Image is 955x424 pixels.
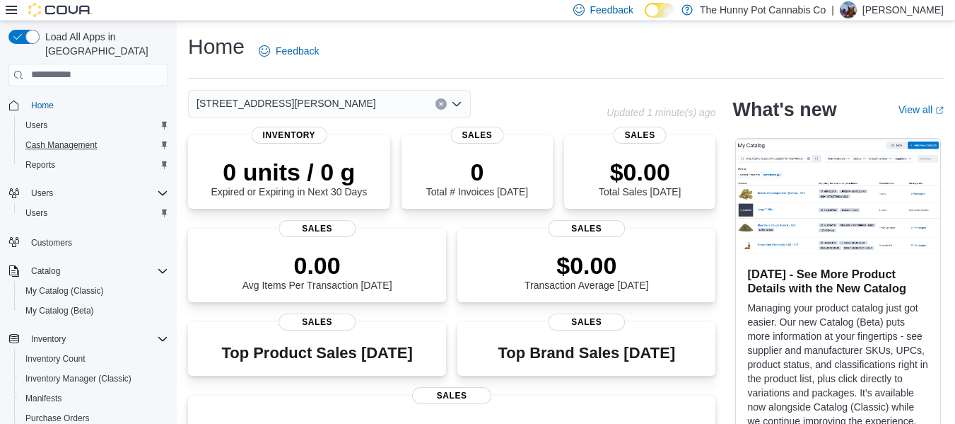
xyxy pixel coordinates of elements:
[20,137,102,154] a: Cash Management
[31,188,53,199] span: Users
[20,370,168,387] span: Inventory Manager (Classic)
[279,220,356,237] span: Sales
[25,97,59,114] a: Home
[188,33,245,61] h1: Home
[279,314,356,331] span: Sales
[31,265,60,277] span: Catalog
[14,115,174,135] button: Users
[14,369,174,389] button: Inventory Manager (Classic)
[25,139,97,151] span: Cash Management
[3,95,174,115] button: Home
[25,120,47,131] span: Users
[450,127,503,144] span: Sales
[14,155,174,175] button: Reports
[3,261,174,281] button: Catalog
[197,95,376,112] span: [STREET_ADDRESS][PERSON_NAME]
[14,389,174,408] button: Manifests
[20,117,53,134] a: Users
[14,281,174,301] button: My Catalog (Classic)
[14,203,174,223] button: Users
[20,390,67,407] a: Manifests
[599,158,681,197] div: Total Sales [DATE]
[25,263,168,280] span: Catalog
[525,251,649,280] p: $0.00
[20,205,168,222] span: Users
[221,345,412,362] h3: Top Product Sales [DATE]
[25,305,94,316] span: My Catalog (Beta)
[276,44,319,58] span: Feedback
[28,3,92,17] img: Cova
[31,100,54,111] span: Home
[935,106,944,115] svg: External link
[25,331,168,348] span: Inventory
[14,349,174,369] button: Inventory Count
[242,251,392,280] p: 0.00
[607,107,715,118] p: Updated 1 minute(s) ago
[25,263,66,280] button: Catalog
[20,282,110,299] a: My Catalog (Classic)
[25,234,78,251] a: Customers
[548,314,626,331] span: Sales
[14,301,174,321] button: My Catalog (Beta)
[498,345,675,362] h3: Top Brand Sales [DATE]
[840,1,857,18] div: Kyle Billie
[14,135,174,155] button: Cash Management
[599,158,681,186] p: $0.00
[211,158,367,186] p: 0 units / 0 g
[253,37,324,65] a: Feedback
[426,158,528,186] p: 0
[25,373,131,384] span: Inventory Manager (Classic)
[435,98,447,110] button: Clear input
[862,1,944,18] p: [PERSON_NAME]
[525,251,649,291] div: Transaction Average [DATE]
[20,156,61,173] a: Reports
[20,302,168,319] span: My Catalog (Beta)
[3,231,174,252] button: Customers
[426,158,528,197] div: Total # Invoices [DATE]
[20,205,53,222] a: Users
[40,30,168,58] span: Load All Apps in [GEOGRAPHIC_DATA]
[31,333,66,345] span: Inventory
[25,353,86,365] span: Inventory Count
[25,285,104,297] span: My Catalog (Classic)
[20,390,168,407] span: Manifests
[732,98,836,121] h2: What's new
[25,207,47,219] span: Users
[25,331,71,348] button: Inventory
[645,3,674,18] input: Dark Mode
[590,3,633,17] span: Feedback
[211,158,367,197] div: Expired or Expiring in Next 30 Days
[252,127,327,144] span: Inventory
[898,104,944,115] a: View allExternal link
[25,159,55,171] span: Reports
[31,237,72,248] span: Customers
[3,183,174,203] button: Users
[242,251,392,291] div: Avg Items Per Transaction [DATE]
[25,413,90,424] span: Purchase Orders
[20,302,100,319] a: My Catalog (Beta)
[25,96,168,114] span: Home
[20,282,168,299] span: My Catalog (Classic)
[831,1,834,18] p: |
[451,98,462,110] button: Open list of options
[25,185,59,202] button: Users
[700,1,826,18] p: The Hunny Pot Cannabis Co
[25,185,168,202] span: Users
[20,350,168,367] span: Inventory Count
[548,220,626,237] span: Sales
[25,233,168,251] span: Customers
[20,156,168,173] span: Reports
[614,127,667,144] span: Sales
[25,393,61,404] span: Manifests
[3,329,174,349] button: Inventory
[20,137,168,154] span: Cash Management
[20,350,91,367] a: Inventory Count
[747,267,929,295] h3: [DATE] - See More Product Details with the New Catalog
[20,117,168,134] span: Users
[20,370,137,387] a: Inventory Manager (Classic)
[412,387,491,404] span: Sales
